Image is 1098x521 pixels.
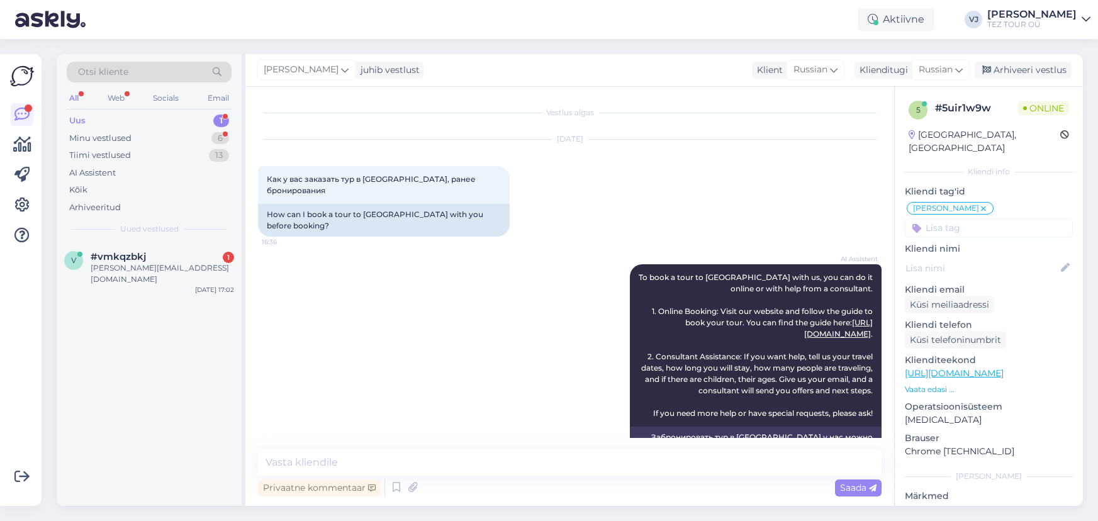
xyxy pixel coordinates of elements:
p: Klienditeekond [905,354,1073,367]
div: Web [105,90,127,106]
div: Küsi meiliaadressi [905,296,994,313]
span: [PERSON_NAME] [913,204,979,212]
p: Kliendi email [905,283,1073,296]
div: [PERSON_NAME][EMAIL_ADDRESS][DOMAIN_NAME] [91,262,234,285]
div: juhib vestlust [356,64,420,77]
div: [PERSON_NAME] [905,471,1073,482]
div: Uus [69,115,86,127]
img: Askly Logo [10,64,34,88]
div: Kõik [69,184,87,196]
input: Lisa tag [905,218,1073,237]
span: Otsi kliente [78,65,128,79]
span: To book a tour to [GEOGRAPHIC_DATA] with us, you can do it online or with help from a consultant.... [639,272,875,418]
div: Minu vestlused [69,132,132,145]
div: [DATE] [258,133,882,145]
span: Как у вас заказать тур в [GEOGRAPHIC_DATA], ранее бронирования [267,174,478,195]
div: [PERSON_NAME] [987,9,1077,20]
a: [URL][DOMAIN_NAME] [905,367,1004,379]
span: 16:36 [262,237,309,247]
div: Kliendi info [905,166,1073,177]
p: Kliendi telefon [905,318,1073,332]
div: Klient [752,64,783,77]
span: Russian [919,63,953,77]
span: Russian [793,63,827,77]
div: Tiimi vestlused [69,149,131,162]
span: Saada [840,482,877,493]
div: Arhiveeritud [69,201,121,214]
p: Märkmed [905,490,1073,503]
input: Lisa nimi [905,261,1058,275]
p: Kliendi nimi [905,242,1073,255]
div: AI Assistent [69,167,116,179]
span: #vmkqzbkj [91,251,146,262]
div: # 5uir1w9w [935,101,1018,116]
div: Küsi telefoninumbrit [905,332,1006,349]
div: 1 [213,115,229,127]
p: Brauser [905,432,1073,445]
p: Kliendi tag'id [905,185,1073,198]
div: All [67,90,81,106]
p: [MEDICAL_DATA] [905,413,1073,427]
div: 1 [223,252,234,263]
div: VJ [965,11,982,28]
div: Klienditugi [854,64,908,77]
p: Chrome [TECHNICAL_ID] [905,445,1073,458]
div: Socials [150,90,181,106]
a: [PERSON_NAME]TEZ TOUR OÜ [987,9,1090,30]
div: 6 [211,132,229,145]
div: Privaatne kommentaar [258,479,381,496]
span: Online [1018,101,1069,115]
p: Vaata edasi ... [905,384,1073,395]
p: Operatsioonisüsteem [905,400,1073,413]
span: AI Assistent [831,254,878,264]
div: Vestlus algas [258,107,882,118]
div: Arhiveeri vestlus [975,62,1072,79]
span: [PERSON_NAME] [264,63,339,77]
div: [GEOGRAPHIC_DATA], [GEOGRAPHIC_DATA] [909,128,1060,155]
div: [DATE] 17:02 [195,285,234,294]
div: How can I book a tour to [GEOGRAPHIC_DATA] with you before booking? [258,204,510,237]
div: 13 [209,149,229,162]
span: 5 [916,105,921,115]
div: TEZ TOUR OÜ [987,20,1077,30]
div: Aktiivne [858,8,934,31]
span: v [71,255,76,265]
span: Uued vestlused [120,223,179,235]
div: Email [205,90,232,106]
